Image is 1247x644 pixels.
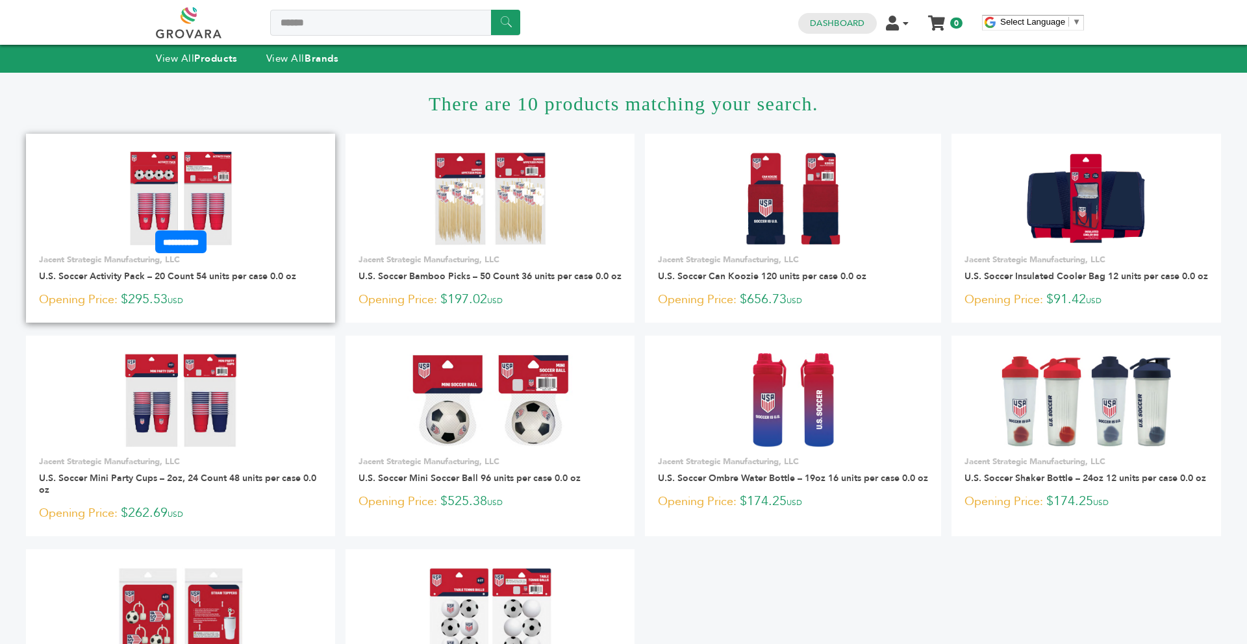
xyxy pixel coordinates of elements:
a: Select Language​ [1000,17,1081,27]
p: Jacent Strategic Manufacturing, LLC [39,254,322,266]
h1: There are 10 products matching your search. [26,73,1221,134]
p: Jacent Strategic Manufacturing, LLC [359,456,622,467]
span: Opening Price: [964,493,1043,510]
a: U.S. Soccer Mini Soccer Ball 96 units per case 0.0 oz [359,472,581,484]
img: U.S. Soccer Ombre Water Bottle – 19oz 16 units per case 0.0 oz [750,353,837,447]
p: Jacent Strategic Manufacturing, LLC [658,456,928,467]
strong: Brands [305,52,338,65]
span: USD [168,509,183,519]
span: 0 [950,18,963,29]
img: U.S. Soccer Insulated Cooler Bag 12 units per case 0.0 oz [1025,151,1148,245]
p: Jacent Strategic Manufacturing, LLC [39,456,322,467]
span: USD [1086,295,1102,306]
span: Opening Price: [39,291,118,308]
p: Jacent Strategic Manufacturing, LLC [658,254,928,266]
p: $656.73 [658,290,928,310]
a: U.S. Soccer Mini Party Cups – 2oz, 24 Count 48 units per case 0.0 oz [39,472,316,496]
span: Opening Price: [359,493,437,510]
a: U.S. Soccer Bamboo Picks – 50 Count 36 units per case 0.0 oz [359,270,622,282]
span: Opening Price: [39,504,118,522]
p: $295.53 [39,290,322,310]
p: $525.38 [359,492,622,512]
img: U.S. Soccer Mini Soccer Ball 96 units per case 0.0 oz [407,353,572,447]
p: $262.69 [39,504,322,523]
span: Opening Price: [964,291,1043,308]
span: USD [787,497,802,508]
span: Opening Price: [658,291,737,308]
a: Dashboard [810,18,864,29]
p: Jacent Strategic Manufacturing, LLC [964,456,1208,467]
span: ​ [1068,17,1069,27]
span: ▼ [1072,17,1081,27]
a: U.S. Soccer Activity Pack – 20 Count 54 units per case 0.0 oz [39,270,296,282]
p: Jacent Strategic Manufacturing, LLC [359,254,622,266]
span: USD [787,295,802,306]
p: $91.42 [964,290,1208,310]
span: Opening Price: [658,493,737,510]
span: USD [487,497,503,508]
span: USD [168,295,183,306]
span: USD [487,295,503,306]
span: Opening Price: [359,291,437,308]
p: $197.02 [359,290,622,310]
a: U.S. Soccer Ombre Water Bottle – 19oz 16 units per case 0.0 oz [658,472,928,484]
a: View AllBrands [266,52,339,65]
a: My Cart [929,12,944,25]
strong: Products [194,52,237,65]
a: U.S. Soccer Can Koozie 120 units per case 0.0 oz [658,270,866,282]
p: $174.25 [964,492,1208,512]
img: U.S. Soccer Activity Pack – 20 Count 54 units per case 0.0 oz [129,151,231,245]
input: Search a product or brand... [270,10,520,36]
a: U.S. Soccer Insulated Cooler Bag 12 units per case 0.0 oz [964,270,1208,282]
a: View AllProducts [156,52,238,65]
img: U.S. Soccer Bamboo Picks – 50 Count 36 units per case 0.0 oz [434,151,546,245]
img: U.S. Soccer Can Koozie 120 units per case 0.0 oz [746,151,840,245]
img: U.S. Soccer Shaker Bottle – 24oz 12 units per case 0.0 oz [1001,353,1171,447]
span: Select Language [1000,17,1065,27]
a: U.S. Soccer Shaker Bottle – 24oz 12 units per case 0.0 oz [964,472,1206,484]
span: USD [1093,497,1109,508]
img: U.S. Soccer Mini Party Cups – 2oz, 24 Count 48 units per case 0.0 oz [124,353,236,447]
p: Jacent Strategic Manufacturing, LLC [964,254,1208,266]
p: $174.25 [658,492,928,512]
